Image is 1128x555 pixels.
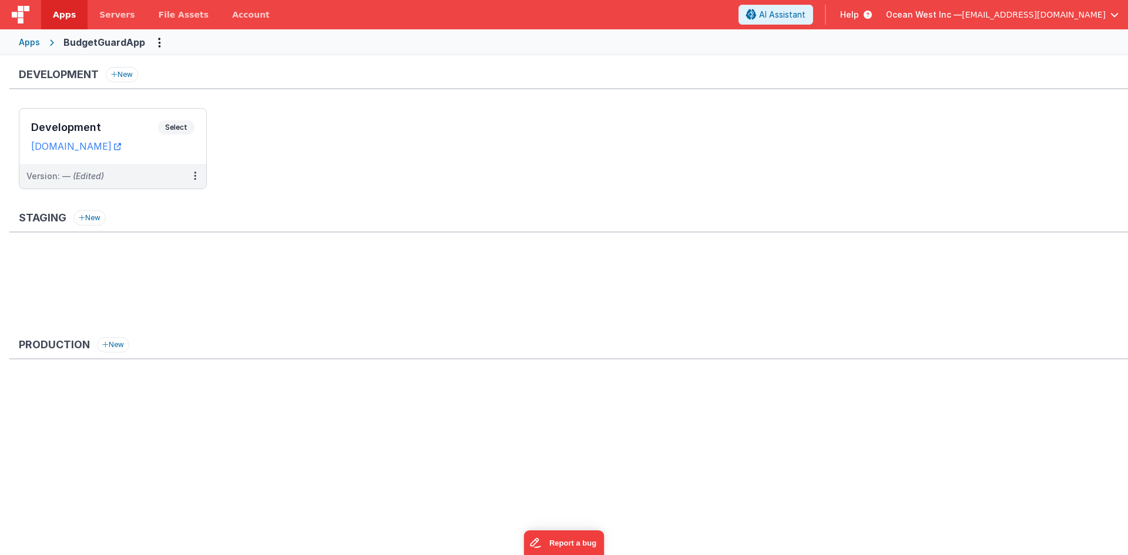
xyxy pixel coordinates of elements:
span: [EMAIL_ADDRESS][DOMAIN_NAME] [962,9,1106,21]
button: New [106,67,138,82]
span: File Assets [159,9,209,21]
iframe: Marker.io feedback button [524,530,605,555]
h3: Development [31,122,158,133]
div: BudgetGuardApp [63,35,145,49]
span: AI Assistant [759,9,805,21]
span: Help [840,9,859,21]
span: (Edited) [73,171,104,181]
h3: Development [19,69,99,80]
span: Ocean West Inc — [886,9,962,21]
span: Apps [53,9,76,21]
button: Ocean West Inc — [EMAIL_ADDRESS][DOMAIN_NAME] [886,9,1119,21]
button: New [73,210,106,226]
h3: Staging [19,212,66,224]
span: Select [158,120,194,134]
div: Apps [19,36,40,48]
span: Servers [99,9,135,21]
h3: Production [19,339,90,351]
div: Version: — [26,170,104,182]
button: New [97,337,129,352]
button: AI Assistant [738,5,813,25]
button: Options [150,33,169,52]
a: [DOMAIN_NAME] [31,140,121,152]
